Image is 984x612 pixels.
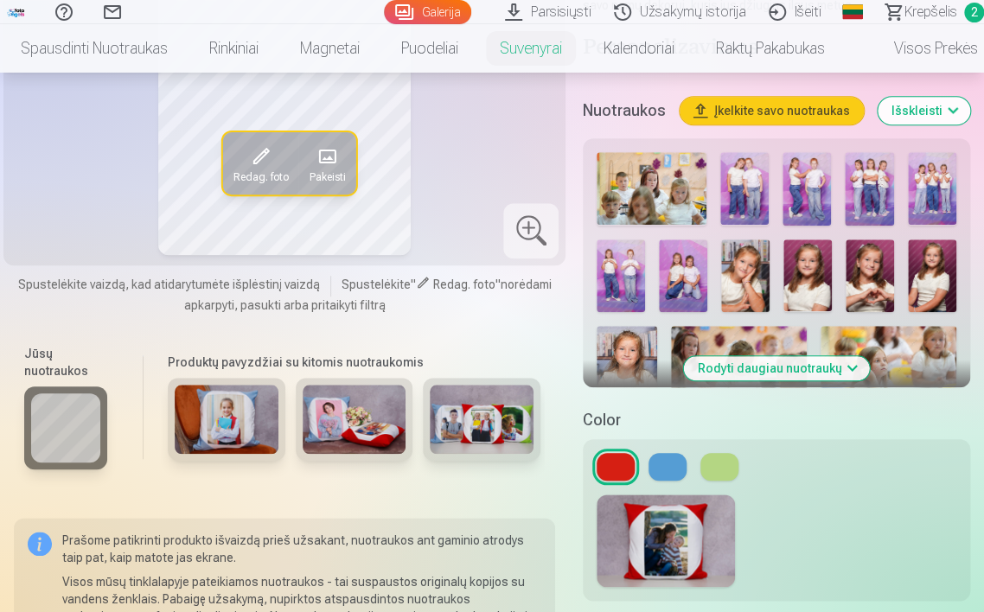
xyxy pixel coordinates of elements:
span: Pakeisti [310,170,346,184]
a: Puodeliai [380,24,479,73]
button: Pakeisti [299,132,356,194]
button: Redag. foto [223,132,299,194]
span: Spustelėkite [342,277,411,291]
span: Spustelėkite vaizdą, kad atidarytumėte išplėstinį vaizdą [18,276,320,293]
p: Prašome patikrinti produkto išvaizdą prieš užsakant, nuotraukos ant gaminio atrodys taip pat, kai... [62,532,541,566]
a: Magnetai [279,24,380,73]
span: Redag. foto [433,277,495,291]
h5: Nuotraukos [583,99,666,123]
span: " [411,277,416,291]
button: Rodyti daugiau nuotraukų [684,356,870,380]
img: /fa2 [7,7,26,17]
button: Įkelkite savo nuotraukas [680,97,864,124]
a: Suvenyrai [479,24,583,73]
h6: Produktų pavyzdžiai su kitomis nuotraukomis [161,354,545,371]
span: Krepšelis [904,2,957,22]
h6: Jūsų nuotraukos [24,345,118,379]
h5: Color [583,408,970,432]
span: " [495,277,501,291]
span: 2 [964,3,984,22]
a: Raktų pakabukas [695,24,846,73]
a: Rinkiniai [188,24,279,73]
span: Redag. foto [233,170,289,184]
button: Išskleisti [878,97,970,124]
a: Kalendoriai [583,24,695,73]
